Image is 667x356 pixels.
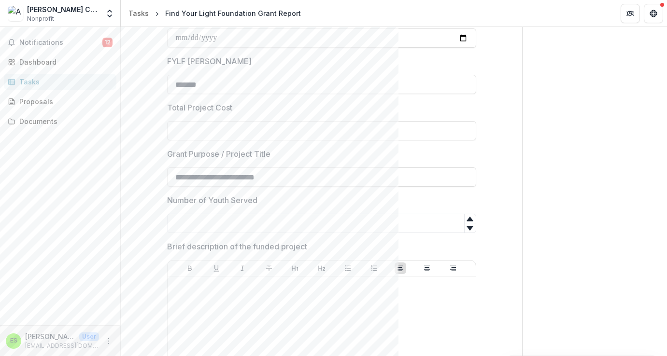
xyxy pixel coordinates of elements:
[103,335,114,347] button: More
[4,35,116,50] button: Notifications12
[27,4,99,14] div: [PERSON_NAME] Center for Arts and Music
[395,262,406,274] button: Align Left
[102,38,113,47] span: 12
[4,113,116,129] a: Documents
[289,262,301,274] button: Heading 1
[4,74,116,90] a: Tasks
[167,55,252,67] p: FYLF [PERSON_NAME]
[10,338,17,344] div: Ellen Sell
[25,342,99,350] p: [EMAIL_ADDRESS][DOMAIN_NAME]
[167,194,257,206] p: Number of Youth Served
[4,54,116,70] a: Dashboard
[167,241,307,252] p: Brief description of the funded project
[211,262,222,274] button: Underline
[342,262,354,274] button: Bullet List
[79,332,99,341] p: User
[19,57,109,67] div: Dashboard
[184,262,196,274] button: Bold
[19,39,102,47] span: Notifications
[27,14,54,23] span: Nonprofit
[263,262,275,274] button: Strike
[167,102,232,113] p: Total Project Cost
[369,262,380,274] button: Ordered List
[128,8,149,18] div: Tasks
[8,6,23,21] img: Angelica Center for Arts and Music
[4,94,116,110] a: Proposals
[125,6,305,20] nav: breadcrumb
[125,6,153,20] a: Tasks
[621,4,640,23] button: Partners
[19,116,109,126] div: Documents
[237,262,248,274] button: Italicize
[25,331,75,342] p: [PERSON_NAME]
[447,262,459,274] button: Align Right
[165,8,301,18] div: Find Your Light Foundation Grant Report
[316,262,327,274] button: Heading 2
[103,4,116,23] button: Open entity switcher
[167,148,270,160] p: Grant Purpose / Project Title
[19,77,109,87] div: Tasks
[421,262,433,274] button: Align Center
[19,96,109,107] div: Proposals
[644,4,663,23] button: Get Help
